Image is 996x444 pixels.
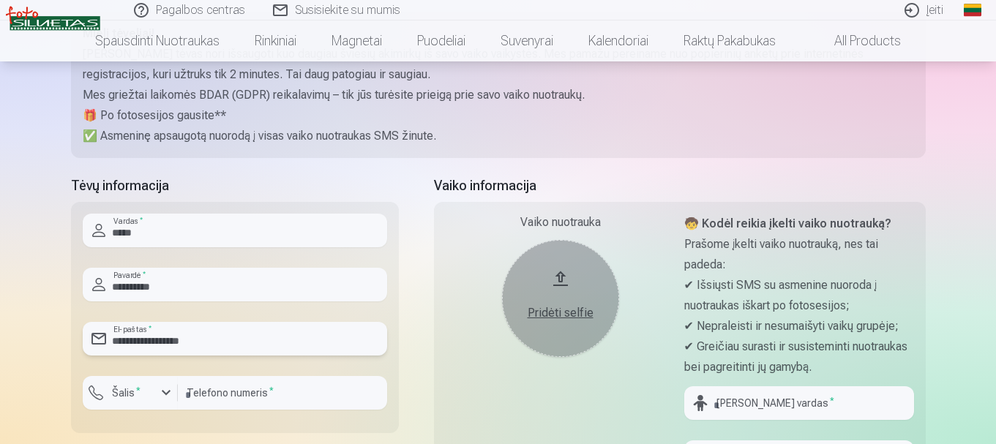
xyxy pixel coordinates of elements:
[314,20,400,61] a: Magnetai
[502,240,619,357] button: Pridėti selfie
[793,20,918,61] a: All products
[83,85,914,105] p: Mes griežtai laikomės BDAR (GDPR) reikalavimų – tik jūs turėsite prieigą prie savo vaiko nuotraukų.
[83,105,914,126] p: 🎁 Po fotosesijos gausite**
[78,20,237,61] a: Spausdinti nuotraukas
[106,385,146,400] label: Šalis
[71,176,399,196] h5: Tėvų informacija
[684,275,914,316] p: ✔ Išsiųsti SMS su asmenine nuoroda į nuotraukas iškart po fotosesijos;
[517,304,604,322] div: Pridėti selfie
[684,234,914,275] p: Prašome įkelti vaiko nuotrauką, nes tai padeda:
[483,20,571,61] a: Suvenyrai
[83,126,914,146] p: ✅ Asmeninę apsaugotą nuorodą į visas vaiko nuotraukas SMS žinute.
[684,217,891,230] strong: 🧒 Kodėl reikia įkelti vaiko nuotrauką?
[83,376,178,410] button: Šalis*
[684,336,914,377] p: ✔ Greičiau surasti ir susisteminti nuotraukas bei pagreitinti jų gamybą.
[434,176,926,196] h5: Vaiko informacija
[400,20,483,61] a: Puodeliai
[6,6,100,31] img: /v3
[571,20,666,61] a: Kalendoriai
[83,44,914,85] p: [PERSON_NAME] tėvas nori išsaugoti kuo daugiau šviesių akimirkų iš savo vaiko vaikystės. Mes pama...
[446,214,675,231] div: Vaiko nuotrauka
[237,20,314,61] a: Rinkiniai
[684,316,914,336] p: ✔ Nepraleisti ir nesumaišyti vaikų grupėje;
[666,20,793,61] a: Raktų pakabukas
